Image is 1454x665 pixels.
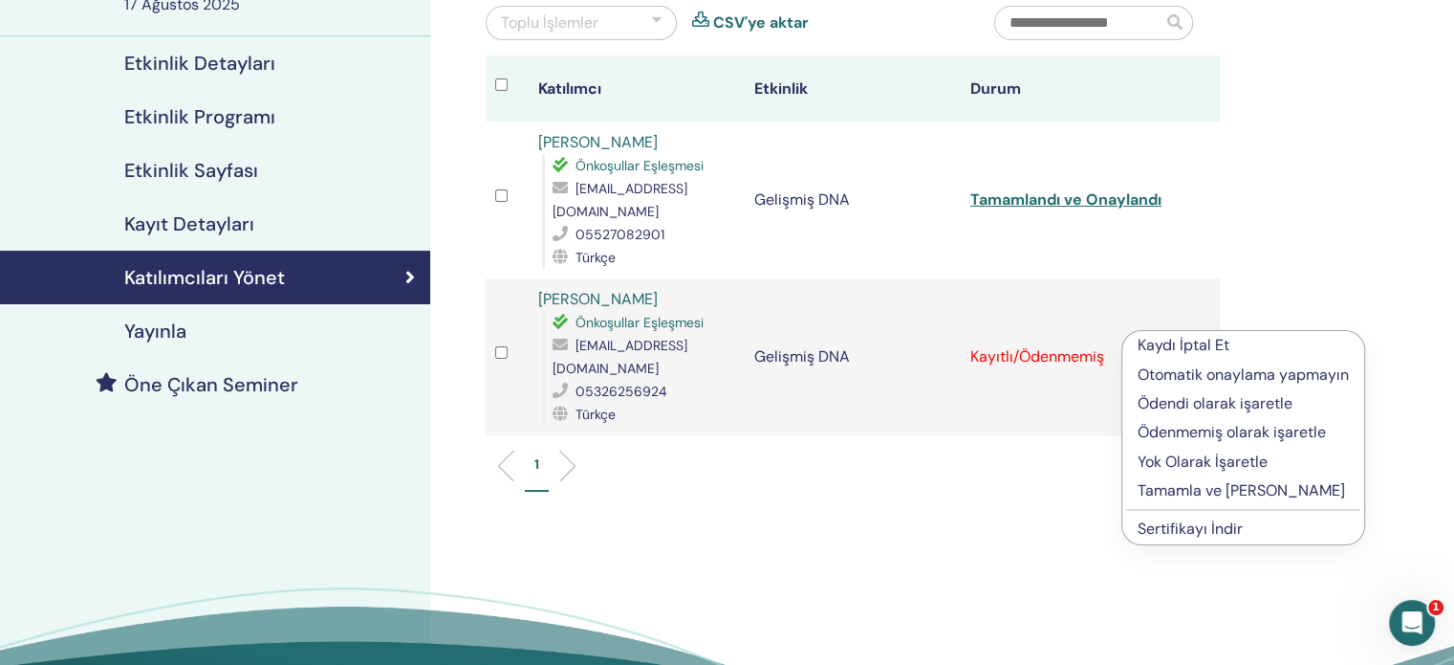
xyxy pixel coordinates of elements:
[575,249,616,266] font: Türkçe
[124,211,254,236] font: Kayıt Detayları
[124,51,275,76] font: Etkinlik Detayları
[124,372,298,397] font: Öne Çıkan Seminer
[553,337,687,377] font: [EMAIL_ADDRESS][DOMAIN_NAME]
[124,265,285,290] font: Katılımcıları Yönet
[1138,452,1268,472] font: Yok Olarak İşaretle
[534,455,539,473] font: 1
[970,189,1161,210] a: Tamamlandı ve Onaylandı
[1138,393,1292,413] font: Ödendi olarak işaretle
[970,78,1021,99] font: Durum
[754,78,808,99] font: Etkinlik
[538,78,601,99] font: Katılımcı
[124,104,275,129] font: Etkinlik Programı
[124,319,186,344] font: Yayınla
[1138,335,1229,355] font: Kaydı İptal Et
[1138,519,1243,539] a: Sertifikayı İndir
[1432,601,1440,613] font: 1
[1138,422,1326,442] font: Ödenmemiş olarak işaretle
[1389,600,1435,646] iframe: Intercom canlı sohbet
[713,11,809,34] a: CSV'ye aktar
[1138,480,1345,500] font: Tamamla ve [PERSON_NAME]
[553,180,687,220] font: [EMAIL_ADDRESS][DOMAIN_NAME]
[575,314,704,331] font: Önkoşullar Eşleşmesi
[501,12,598,33] font: Toplu İşlemler
[713,12,809,33] font: CSV'ye aktar
[754,189,850,210] font: Gelişmiş DNA
[575,406,616,423] font: Türkçe
[575,157,704,174] font: Önkoşullar Eşleşmesi
[754,346,850,366] font: Gelişmiş DNA
[1138,365,1349,385] font: Otomatik onaylama yapmayın
[538,132,658,152] a: [PERSON_NAME]
[124,158,258,183] font: Etkinlik Sayfası
[538,289,658,309] a: [PERSON_NAME]
[575,383,667,400] font: 05326256924
[575,226,664,243] font: 05527082901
